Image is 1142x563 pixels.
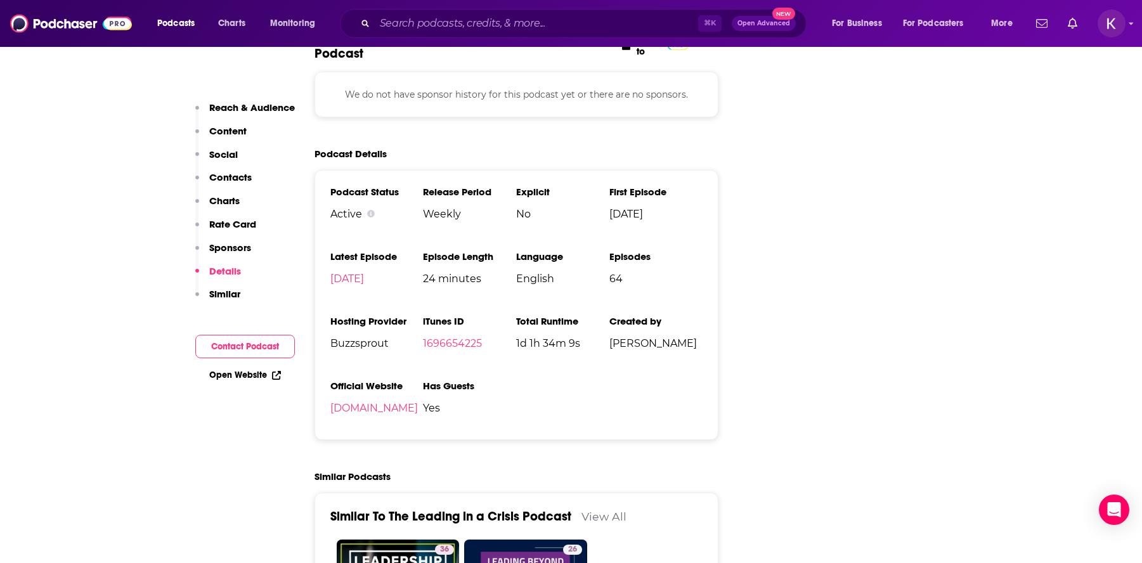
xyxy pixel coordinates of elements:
[563,545,582,555] a: 26
[330,208,424,220] div: Active
[832,15,882,32] span: For Business
[270,15,315,32] span: Monitoring
[209,218,256,230] p: Rate Card
[991,15,1013,32] span: More
[157,15,195,32] span: Podcasts
[195,218,256,242] button: Rate Card
[375,13,698,34] input: Search podcasts, credits, & more...
[195,171,252,195] button: Contacts
[209,125,247,137] p: Content
[698,15,722,32] span: ⌘ K
[195,195,240,218] button: Charts
[609,273,703,285] span: 64
[423,380,516,392] h3: Has Guests
[195,335,295,358] button: Contact Podcast
[982,13,1028,34] button: open menu
[516,186,609,198] h3: Explicit
[261,13,332,34] button: open menu
[330,315,424,327] h3: Hosting Provider
[209,148,238,160] p: Social
[330,337,424,349] span: Buzzsprout
[195,125,247,148] button: Content
[330,273,364,285] a: [DATE]
[903,15,964,32] span: For Podcasters
[423,273,516,285] span: 24 minutes
[895,13,982,34] button: open menu
[330,380,424,392] h3: Official Website
[609,208,703,220] span: [DATE]
[315,470,391,482] h2: Similar Podcasts
[772,8,795,20] span: New
[209,195,240,207] p: Charts
[423,402,516,414] span: Yes
[210,13,253,34] a: Charts
[209,288,240,300] p: Similar
[516,315,609,327] h3: Total Runtime
[148,13,211,34] button: open menu
[737,20,790,27] span: Open Advanced
[1098,10,1126,37] span: Logged in as kwignall
[423,186,516,198] h3: Release Period
[218,15,245,32] span: Charts
[423,250,516,262] h3: Episode Length
[209,242,251,254] p: Sponsors
[1098,10,1126,37] button: Show profile menu
[315,148,387,160] h2: Podcast Details
[209,171,252,183] p: Contacts
[195,265,241,288] button: Details
[1098,10,1126,37] img: User Profile
[435,545,454,555] a: 36
[516,337,609,349] span: 1d 1h 34m 9s
[609,337,703,349] span: [PERSON_NAME]
[195,101,295,125] button: Reach & Audience
[440,543,449,556] span: 36
[609,186,703,198] h3: First Episode
[732,16,796,31] button: Open AdvancedNew
[330,186,424,198] h3: Podcast Status
[568,543,577,556] span: 26
[330,402,418,414] a: [DOMAIN_NAME]
[516,273,609,285] span: English
[352,9,819,38] div: Search podcasts, credits, & more...
[1099,495,1129,525] div: Open Intercom Messenger
[823,13,898,34] button: open menu
[423,315,516,327] h3: iTunes ID
[516,208,609,220] span: No
[1063,13,1082,34] a: Show notifications dropdown
[1031,13,1053,34] a: Show notifications dropdown
[195,242,251,265] button: Sponsors
[209,265,241,277] p: Details
[609,315,703,327] h3: Created by
[195,288,240,311] button: Similar
[423,208,516,220] span: Weekly
[609,250,703,262] h3: Episodes
[581,510,626,523] a: View All
[209,101,295,113] p: Reach & Audience
[195,148,238,172] button: Social
[10,11,132,36] img: Podchaser - Follow, Share and Rate Podcasts
[330,508,571,524] a: Similar To The Leading in a Crisis Podcast
[209,370,281,380] a: Open Website
[330,250,424,262] h3: Latest Episode
[423,337,482,349] a: 1696654225
[330,87,703,101] p: We do not have sponsor history for this podcast yet or there are no sponsors.
[516,250,609,262] h3: Language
